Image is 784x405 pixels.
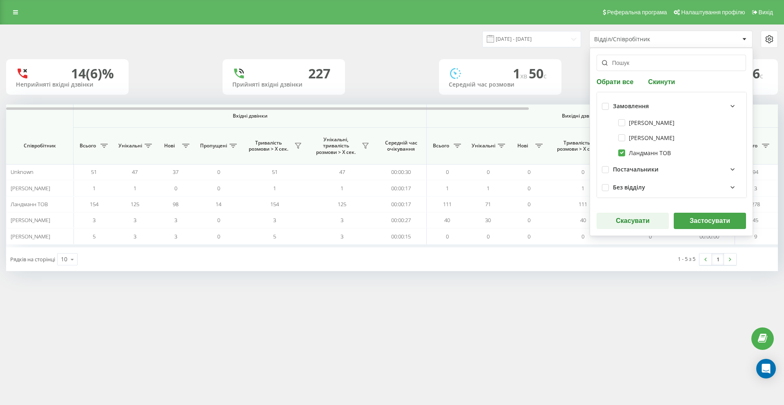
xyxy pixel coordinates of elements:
span: 278 [751,200,760,208]
span: 47 [132,168,138,176]
span: 0 [217,185,220,192]
span: Унікальні, тривалість розмови > Х сек. [312,136,359,156]
div: 14 (6)% [71,66,114,81]
span: 14 [216,200,221,208]
span: 0 [487,233,490,240]
span: [PERSON_NAME] [11,185,50,192]
span: Налаштування профілю [681,9,745,16]
span: Unknown [11,168,33,176]
span: Нові [512,142,533,149]
span: 5 [273,233,276,240]
span: хв [520,71,529,80]
span: 71 [485,200,491,208]
span: Вихідні дзвінки [446,113,716,119]
div: Без відділу [613,184,645,191]
span: 9 [754,233,757,240]
div: Постачальники [613,166,659,173]
span: Унікальні [118,142,142,149]
label: Ландманн ТОВ [618,149,671,156]
span: 1 [341,185,343,192]
span: 0 [528,216,530,224]
span: 0 [649,233,652,240]
span: 3 [93,216,96,224]
span: 0 [528,168,530,176]
div: Прийняті вхідні дзвінки [232,81,335,88]
span: Всього [431,142,451,149]
td: 00:00:30 [376,164,427,180]
span: 1 [513,65,529,82]
div: Open Intercom Messenger [756,359,776,378]
span: [PERSON_NAME] [11,216,50,224]
div: Відділ/Співробітник [594,36,692,43]
span: 3 [174,233,177,240]
span: Пропущені [200,142,227,149]
span: 0 [217,233,220,240]
button: Скасувати [597,213,669,229]
span: 30 [485,216,491,224]
span: 1 [93,185,96,192]
span: 40 [444,216,450,224]
span: Унікальні [472,142,495,149]
span: 154 [270,200,279,208]
span: c [760,71,763,80]
div: Замовлення [613,103,649,110]
span: 45 [753,216,758,224]
span: 40 [580,216,586,224]
span: Співробітник [13,142,66,149]
span: Тривалість розмови > Х сек. [245,140,292,152]
span: 0 [581,168,584,176]
span: 37 [173,168,178,176]
span: Рядків на сторінці [10,256,55,263]
button: Скинути [646,78,677,85]
span: 3 [134,216,136,224]
span: 98 [173,200,178,208]
span: 0 [217,216,220,224]
label: [PERSON_NAME] [618,134,675,141]
span: 0 [528,185,530,192]
span: 125 [338,200,346,208]
span: 0 [174,185,177,192]
td: 00:00:15 [376,228,427,244]
div: 1 - 5 з 5 [678,255,695,263]
a: 1 [712,254,724,265]
span: 0 [446,233,449,240]
span: 47 [339,168,345,176]
span: Тривалість розмови > Х сек. [553,140,600,152]
span: 0 [217,168,220,176]
span: [PERSON_NAME] [11,233,50,240]
span: Вхідні дзвінки [95,113,405,119]
span: 1 [134,185,136,192]
button: Застосувати [674,213,746,229]
span: 0 [528,233,530,240]
span: Реферальна програма [607,9,667,16]
span: 50 [529,65,547,82]
span: 1 [446,185,449,192]
span: 3 [134,233,136,240]
span: Вихід [759,9,773,16]
span: 0 [581,233,584,240]
td: 00:00:17 [376,196,427,212]
span: 3 [341,216,343,224]
span: 0 [487,168,490,176]
span: 5 [93,233,96,240]
span: 51 [272,168,278,176]
span: 1 [487,185,490,192]
td: 00:00:00 [684,228,735,244]
span: Всього [78,142,98,149]
span: c [543,71,547,80]
div: Середній час розмови [449,81,552,88]
button: Обрати все [597,78,636,85]
span: 3 [273,216,276,224]
span: 125 [131,200,139,208]
label: [PERSON_NAME] [618,119,675,126]
td: 00:00:27 [376,212,427,228]
span: 3 [174,216,177,224]
span: 1 [581,185,584,192]
span: 1 [273,185,276,192]
span: 154 [90,200,98,208]
span: 0 [528,200,530,208]
div: Неприйняті вхідні дзвінки [16,81,119,88]
span: 16 [745,65,763,82]
span: 111 [443,200,452,208]
span: Нові [159,142,180,149]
